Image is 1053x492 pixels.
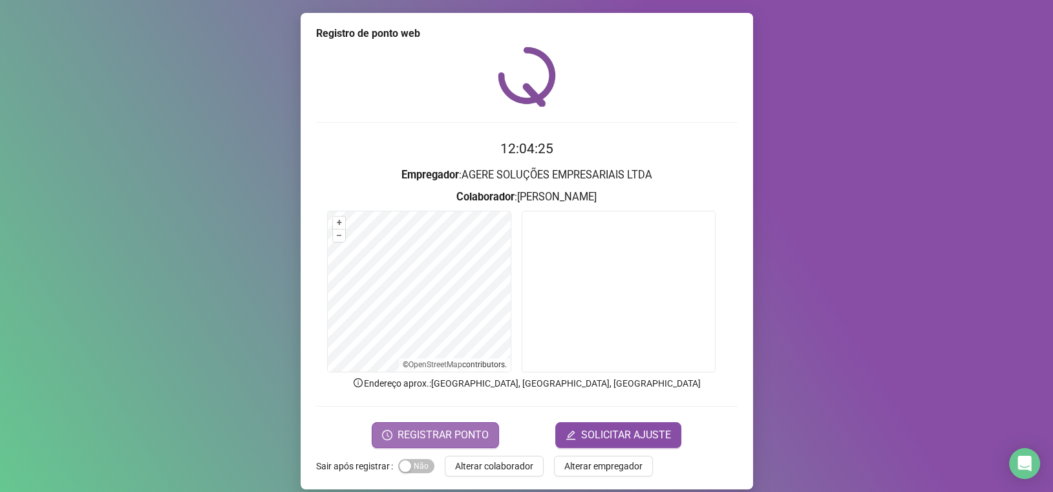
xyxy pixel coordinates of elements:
div: Registro de ponto web [316,26,738,41]
button: – [333,230,345,242]
strong: Colaborador [456,191,515,203]
span: Alterar colaborador [455,459,533,473]
button: Alterar empregador [554,456,653,476]
h3: : [PERSON_NAME] [316,189,738,206]
strong: Empregador [401,169,459,181]
p: Endereço aprox. : [GEOGRAPHIC_DATA], [GEOGRAPHIC_DATA], [GEOGRAPHIC_DATA] [316,376,738,390]
span: info-circle [352,377,364,389]
button: Alterar colaborador [445,456,544,476]
span: clock-circle [382,430,392,440]
span: SOLICITAR AJUSTE [581,427,671,443]
div: Open Intercom Messenger [1009,448,1040,479]
li: © contributors. [403,360,507,369]
h3: : AGERE SOLUÇÕES EMPRESARIAIS LTDA [316,167,738,184]
button: REGISTRAR PONTO [372,422,499,448]
time: 12:04:25 [500,141,553,156]
span: Alterar empregador [564,459,643,473]
button: + [333,217,345,229]
button: editSOLICITAR AJUSTE [555,422,681,448]
a: OpenStreetMap [409,360,462,369]
span: edit [566,430,576,440]
label: Sair após registrar [316,456,398,476]
img: QRPoint [498,47,556,107]
span: REGISTRAR PONTO [398,427,489,443]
